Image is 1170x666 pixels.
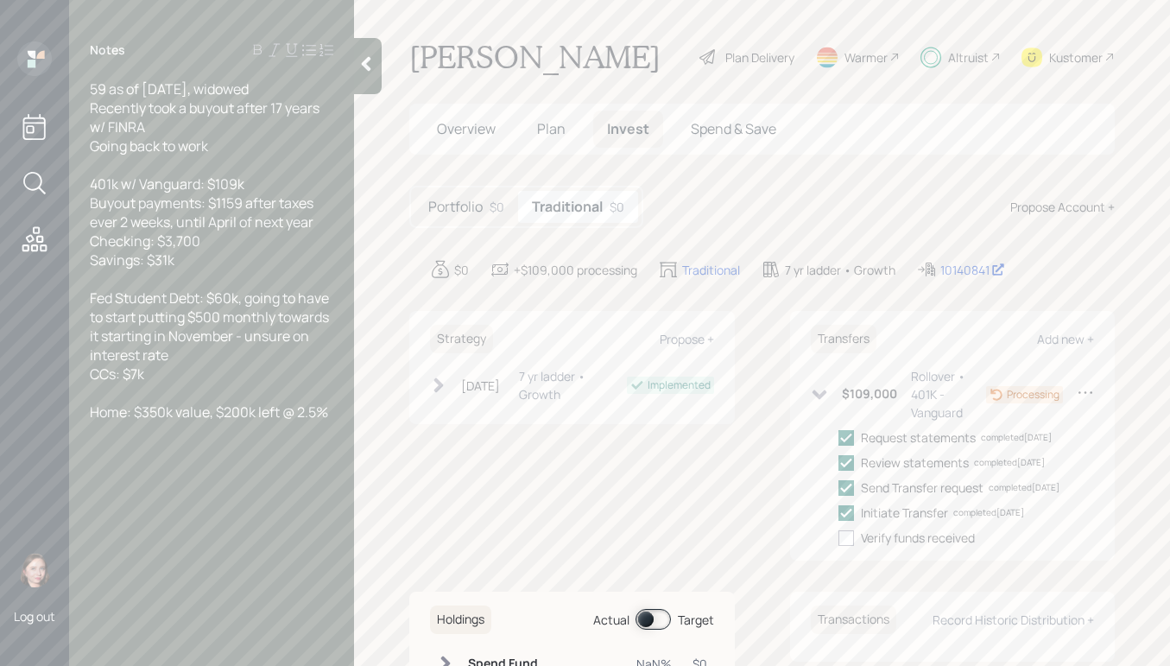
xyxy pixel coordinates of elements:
div: Add new + [1037,331,1094,347]
div: completed [DATE] [974,456,1045,469]
div: [DATE] [461,377,500,395]
div: Request statements [861,428,976,447]
div: 10140841 [940,261,1005,279]
span: Invest [607,119,649,138]
div: $0 [610,198,624,216]
span: 401k w/ Vanguard: $109k Buyout payments: $1159 after taxes ever 2 weeks, until April of next year... [90,174,316,270]
div: Verify funds received [861,529,975,547]
div: $0 [490,198,504,216]
div: $0 [454,261,469,279]
div: Actual [593,611,629,629]
h6: Transfers [811,325,876,353]
div: Target [678,611,714,629]
h5: Traditional [532,199,603,215]
span: Fed Student Debt: $60k, going to have to start putting $500 monthly towards it starting in Novemb... [90,289,332,384]
div: Log out [14,608,55,625]
h1: [PERSON_NAME] [409,38,661,76]
div: Initiate Transfer [861,504,948,522]
img: aleksandra-headshot.png [17,553,52,587]
h6: Strategy [430,325,493,353]
div: completed [DATE] [953,506,1024,519]
div: Altruist [948,48,989,67]
h5: Portfolio [428,199,483,215]
span: Home: $350k value, $200k left @ 2.5% [90,403,328,422]
div: Plan Delivery [725,48,794,67]
div: completed [DATE] [989,481,1059,494]
span: Plan [537,119,566,138]
h6: $109,000 [842,387,897,402]
div: Send Transfer request [861,479,983,497]
div: Rollover • 401K -Vanguard [911,367,987,422]
h6: Transactions [811,606,896,634]
span: Overview [437,119,496,138]
span: Spend & Save [691,119,776,138]
span: 59 as of [DATE], widowed Recently took a buyout after 17 years w/ FINRA Going back to work [90,79,322,155]
div: 7 yr ladder • Growth [785,261,895,279]
div: completed [DATE] [981,431,1052,444]
div: Kustomer [1049,48,1103,67]
h6: Holdings [430,606,491,634]
div: Traditional [682,261,740,279]
div: +$109,000 processing [514,261,637,279]
div: Processing [1007,387,1059,403]
div: Propose Account + [1010,198,1115,216]
div: Review statements [861,454,969,472]
div: 7 yr ladder • Growth [519,367,627,403]
div: Propose + [660,331,714,347]
div: Record Historic Distribution + [933,612,1094,628]
div: Warmer [844,48,888,67]
div: Implemented [648,377,711,393]
label: Notes [90,41,125,59]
